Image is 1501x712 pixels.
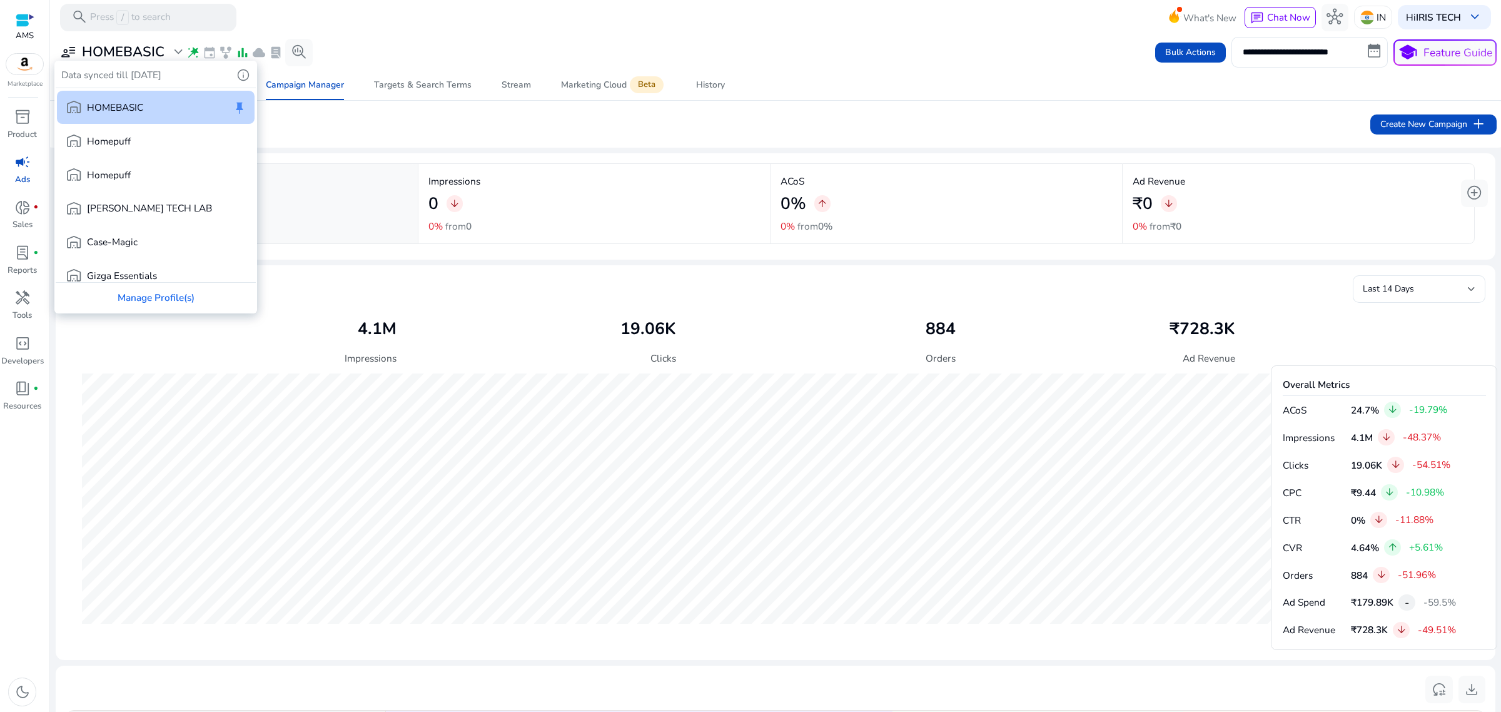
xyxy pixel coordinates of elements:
p: Homepuff [88,167,131,181]
span: info [237,68,251,81]
span: warehouse [66,133,82,149]
span: keep [233,100,246,114]
p: Data synced till [DATE] [61,68,161,82]
span: warehouse [66,166,82,183]
span: warehouse [66,200,82,216]
p: Case-Magic [88,235,138,249]
p: Homepuff [88,134,131,148]
div: Manage Profile(s) [56,283,256,312]
span: warehouse [66,233,82,250]
p: HOMEBASIC [88,100,144,114]
span: warehouse [66,267,82,283]
p: [PERSON_NAME] TECH LAB [88,201,213,215]
span: warehouse [66,99,82,115]
p: Gizga Essentials [88,268,158,283]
